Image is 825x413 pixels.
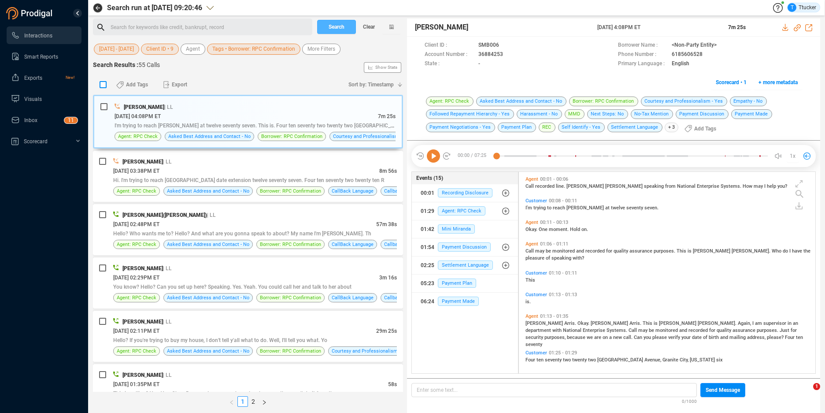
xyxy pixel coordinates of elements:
span: pleasure [525,255,546,261]
span: [PERSON_NAME] [566,183,605,189]
span: [PERSON_NAME] [659,320,698,326]
span: two [588,357,597,363]
span: is. [525,299,531,305]
span: Add Tags [694,122,716,136]
span: [PERSON_NAME] [122,265,163,272]
li: Smart Reports [7,48,81,65]
span: Arris. [564,320,577,326]
span: on [603,335,609,340]
button: 01:54Payment Discussion [412,238,518,256]
span: reach [553,205,566,211]
button: Add Tags [679,122,721,136]
span: [PERSON_NAME] [525,320,564,326]
span: [GEOGRAPHIC_DATA] [597,357,644,363]
span: to [547,205,553,211]
span: Inbox [24,117,37,123]
div: [PERSON_NAME]| LL[DATE] 02:29PM ET3m 16sYou know? Hello? Can you set up here? Speaking. Yes. Yeah... [93,257,403,309]
span: assurance [629,248,654,254]
span: + more metadata [758,75,798,89]
span: | LL [163,265,172,272]
span: Followed Repayment Hierarchy - Yes [426,109,514,119]
span: Hello? If you're trying to buy my house, I don't tell y'all what to do. Well, I'll tell you what. Yo [113,337,327,343]
span: for [791,327,797,333]
span: Asked Best Address and Contact - No [476,97,566,106]
button: right [259,396,270,407]
span: [PERSON_NAME] [122,372,163,378]
span: Payment Plan [498,123,536,132]
span: with [552,327,563,333]
span: Payment Negotiations - Yes [426,123,495,132]
span: Can [634,335,644,340]
span: and [679,327,688,333]
button: + more metadata [754,75,803,89]
span: [PERSON_NAME] [415,22,468,33]
li: Inbox [7,111,81,129]
div: Ttucker [788,3,816,12]
div: 02:25 [421,258,434,272]
span: I [764,183,767,189]
span: More Filters [307,44,335,55]
span: Agent [186,44,200,55]
span: [DATE] 4:08PM ET [597,23,718,31]
span: [DATE] 01:35PM ET [113,381,159,387]
span: Avenue, [644,357,662,363]
span: from [665,183,677,189]
span: Settlement Language [438,260,493,270]
span: do [783,248,789,254]
button: Sort by: Timestamp [343,78,403,92]
span: 8m 56s [379,168,397,174]
span: Hi. I'm trying to reach [GEOGRAPHIC_DATA] date extension twelve seventy seven. Four ten seventy t... [113,177,384,183]
span: may [638,327,649,333]
span: Harassment - No [517,109,562,119]
span: Scorecard • 1 [716,75,747,89]
span: line. [556,183,566,189]
span: Sort by: Timestamp [348,78,394,92]
img: prodigal-logo [6,7,55,19]
span: T [791,3,794,12]
button: Search [317,20,356,34]
span: Client ID • 9 [146,44,174,55]
button: Send Message [700,383,745,397]
span: [PERSON_NAME] [124,104,164,110]
span: Smart Reports [24,54,58,60]
span: Next Steps: No [587,109,628,119]
span: Borrower: RPC Confirmation [260,187,321,195]
span: Systems. [721,183,743,189]
span: for [606,248,614,254]
span: supervisor [763,320,788,326]
span: | LL [163,319,172,325]
span: Payment Made [731,109,772,119]
a: 1 [238,397,248,406]
button: Show Stats [364,62,401,73]
span: [DATE] 04:08PM ET [115,113,161,119]
span: department [525,327,552,333]
span: have [792,248,803,254]
span: [DATE] 02:11PM ET [113,328,159,334]
span: 6185606528 [672,50,703,60]
div: 05:23 [421,276,434,290]
span: Borrower Name : [618,41,667,50]
span: the [803,248,810,254]
span: MMD [565,109,585,119]
span: City, [680,357,690,363]
span: Courtesy and Professionalism - Yes [641,97,727,106]
span: Borrower: RPC Confirmation [569,97,638,106]
span: Hello? Who wants me to? Hello? And what are you gonna speak to about? My name I'm [PERSON_NAME]. Th [113,231,371,237]
span: Asked Best Address and Contact - No [167,347,249,355]
span: may [754,183,764,189]
span: [PERSON_NAME]. [732,248,772,254]
span: is [654,320,659,326]
span: Borrower: RPC Confirmation [260,294,321,302]
span: 36884253 [478,50,503,60]
span: National [563,327,583,333]
span: you [644,335,652,340]
span: Call [525,248,535,254]
span: Asked Best Address and Contact - No [167,187,249,195]
span: How [743,183,754,189]
iframe: Intercom live chat [795,383,816,404]
span: mailing [729,335,747,340]
span: purposes, [544,335,567,340]
a: Smart Reports [11,48,74,65]
a: ExportsNew! [11,69,74,86]
div: [PERSON_NAME]| LL[DATE] 02:11PM ET29m 25sHello? If you're trying to buy my house, I don't tell y'... [93,311,403,362]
